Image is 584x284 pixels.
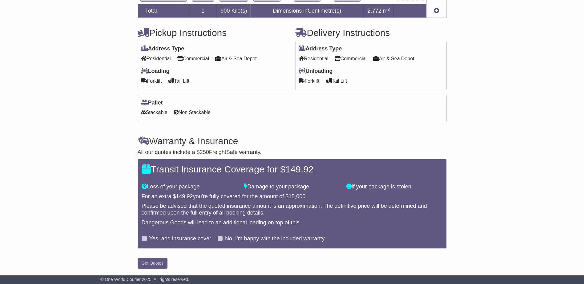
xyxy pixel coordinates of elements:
div: All our quotes include a $ FreightSafe warranty. [138,149,447,156]
h4: Pickup Instructions [138,28,289,38]
td: Total [138,4,189,18]
label: Pallet [141,100,163,106]
span: Residential [299,54,328,63]
label: Address Type [299,45,342,52]
label: Yes, add insurance cover [149,235,211,242]
span: Residential [141,54,171,63]
h4: Warranty & Insurance [138,136,447,146]
div: If your package is stolen [343,183,446,190]
span: Non Stackable [174,108,211,117]
label: Loading [141,68,170,75]
div: Loss of your package [139,183,241,190]
td: Dimensions in Centimetre(s) [251,4,363,18]
span: 15,000 [288,193,305,199]
div: Damage to your package [241,183,343,190]
td: Kilo(s) [217,4,251,18]
span: Air & Sea Depot [215,54,257,63]
td: 1 [189,4,217,18]
h4: Transit Insurance Coverage for $ [142,164,443,174]
a: Add new item [434,8,439,14]
span: Air & Sea Depot [373,54,414,63]
span: 149.92 [285,164,314,174]
span: © One World Courier 2025. All rights reserved. [100,277,189,282]
span: Forklift [141,76,162,86]
sup: 3 [388,7,390,12]
button: Get Quotes [138,258,168,269]
span: Commercial [177,54,209,63]
div: Dangerous Goods will lead to an additional loading on top of this. [142,219,443,226]
span: m [383,8,390,14]
h4: Delivery Instructions [295,28,447,38]
div: Please be advised that the quoted insurance amount is an approximation. The definitive price will... [142,203,443,216]
span: Tail Lift [168,76,190,86]
span: Forklift [299,76,320,86]
label: Address Type [141,45,184,52]
span: 2.772 [368,8,381,14]
span: 149.92 [176,193,193,199]
span: 250 [200,149,209,155]
span: Stackable [141,108,167,117]
span: Tail Lift [326,76,347,86]
span: Commercial [335,54,367,63]
div: For an extra $ you're fully covered for the amount of $ . [142,193,443,200]
label: No, I'm happy with the included warranty [225,235,325,242]
label: Unloading [299,68,333,75]
span: 900 [221,8,230,14]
